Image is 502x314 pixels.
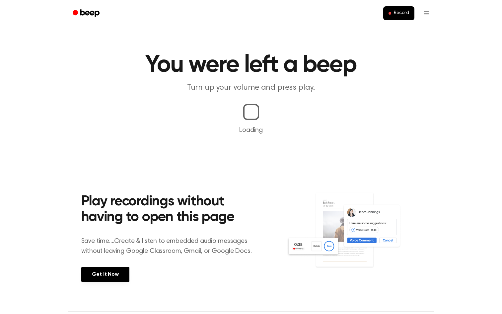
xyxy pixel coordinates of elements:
span: Record [394,10,409,16]
button: Record [383,6,414,20]
p: Turn up your volume and press play. [124,82,379,93]
p: Save time....Create & listen to embedded audio messages without leaving Google Classroom, Gmail, ... [81,236,260,256]
p: Loading [8,125,494,135]
button: Open menu [418,5,434,21]
a: Get It Now [81,267,129,282]
a: Beep [68,7,106,20]
h1: You were left a beep [81,53,421,77]
h2: Play recordings without having to open this page [81,194,260,226]
img: Voice Comments on Docs and Recording Widget [286,192,421,281]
